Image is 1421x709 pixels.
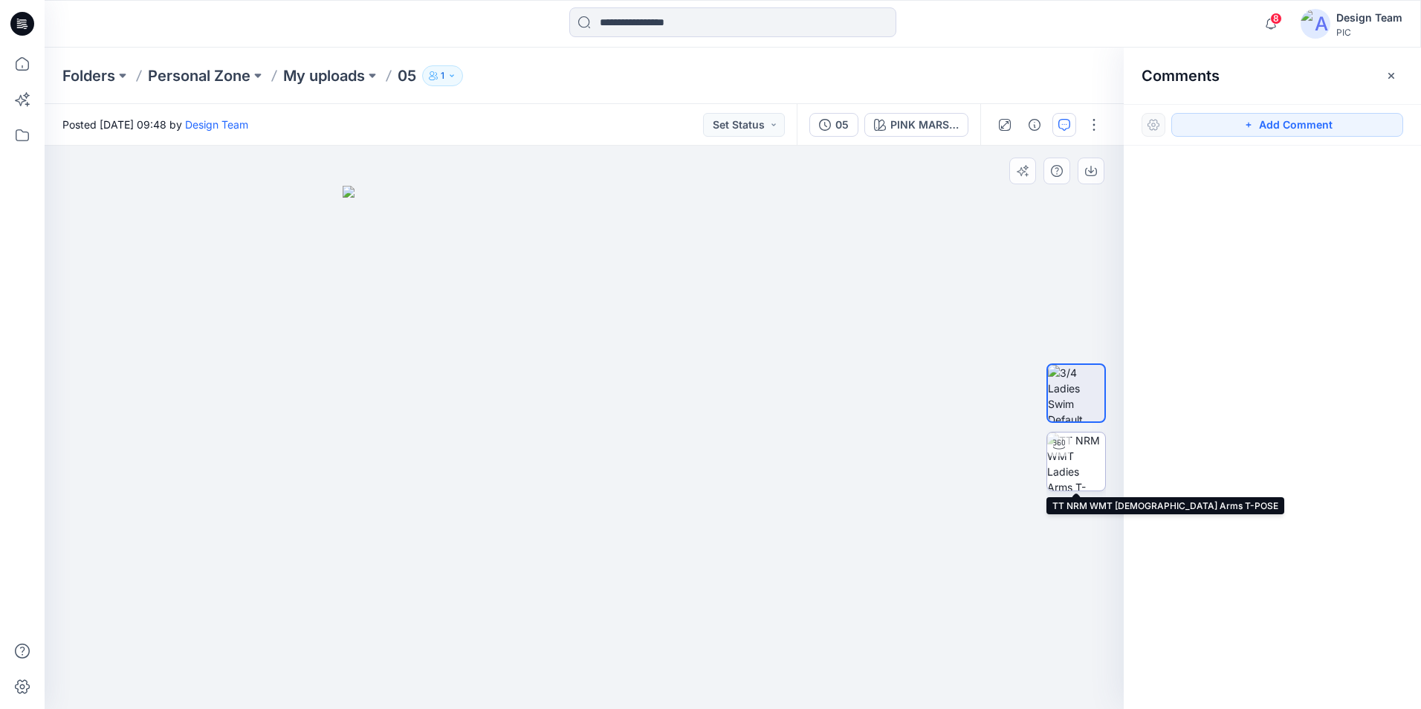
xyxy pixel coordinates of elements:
button: Add Comment [1171,113,1403,137]
div: 05 [835,117,849,133]
div: PINK MARSHMALLOW [890,117,959,133]
div: PIC [1336,27,1402,38]
button: 1 [422,65,463,86]
img: avatar [1301,9,1330,39]
button: PINK MARSHMALLOW [864,113,968,137]
p: 05 [398,65,416,86]
p: 1 [441,68,444,84]
a: Folders [62,65,115,86]
div: Design Team [1336,9,1402,27]
img: eyJhbGciOiJIUzI1NiIsImtpZCI6IjAiLCJzbHQiOiJzZXMiLCJ0eXAiOiJKV1QifQ.eyJkYXRhIjp7InR5cGUiOiJzdG9yYW... [343,186,826,709]
span: Posted [DATE] 09:48 by [62,117,248,132]
span: 8 [1270,13,1282,25]
a: Design Team [185,118,248,131]
a: My uploads [283,65,365,86]
h2: Comments [1142,67,1220,85]
button: 05 [809,113,858,137]
button: Details [1023,113,1046,137]
img: 3/4 Ladies Swim Default [1048,365,1104,421]
a: Personal Zone [148,65,250,86]
img: TT NRM WMT Ladies Arms T-POSE [1047,433,1105,491]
